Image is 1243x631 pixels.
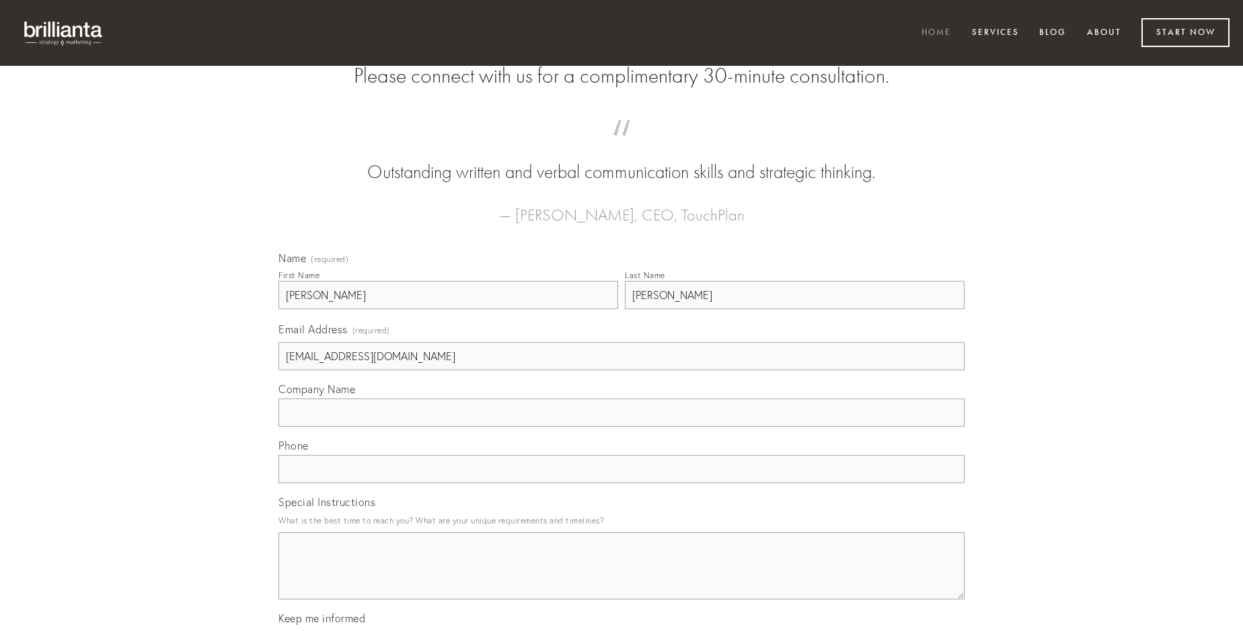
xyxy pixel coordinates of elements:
[1030,22,1075,44] a: Blog
[1078,22,1130,44] a: About
[278,323,348,336] span: Email Address
[278,270,319,280] div: First Name
[352,321,390,339] span: (required)
[278,612,365,625] span: Keep me informed
[300,133,943,159] span: “
[300,133,943,185] blockquote: Outstanding written and verbal communication skills and strategic thinking.
[13,13,114,52] img: brillianta - research, strategy, marketing
[278,63,965,89] h2: Please connect with us for a complimentary 30-minute consultation.
[311,255,348,263] span: (required)
[278,382,355,396] span: Company Name
[278,439,309,452] span: Phone
[300,185,943,228] figcaption: — [PERSON_NAME], CEO, TouchPlan
[278,495,375,509] span: Special Instructions
[913,22,960,44] a: Home
[1141,18,1230,47] a: Start Now
[278,511,965,530] p: What is the best time to reach you? What are your unique requirements and timelines?
[963,22,1028,44] a: Services
[625,270,665,280] div: Last Name
[278,251,306,265] span: Name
